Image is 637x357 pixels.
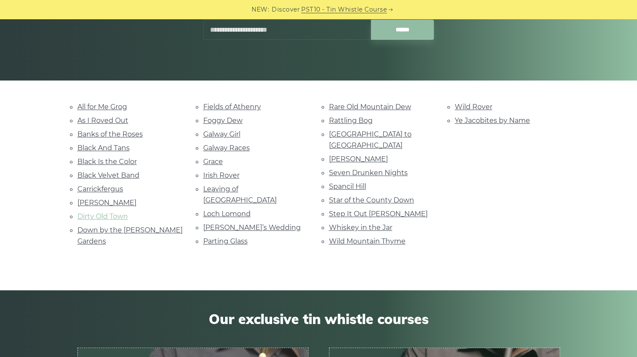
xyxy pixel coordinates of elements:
a: Wild Mountain Thyme [329,237,406,245]
a: Ye Jacobites by Name [455,116,530,125]
a: Irish Rover [203,171,240,179]
a: Star of the County Down [329,196,414,204]
a: PST10 - Tin Whistle Course [301,5,387,15]
a: Grace [203,158,223,166]
a: [PERSON_NAME] [329,155,388,163]
a: Loch Lomond [203,210,251,218]
a: Step It Out [PERSON_NAME] [329,210,428,218]
a: Spancil Hill [329,182,366,190]
a: Wild Rover [455,103,492,111]
a: Dirty Old Town [77,212,128,220]
a: Parting Glass [203,237,248,245]
a: Galway Races [203,144,250,152]
span: Our exclusive tin whistle courses [77,311,560,327]
a: Foggy Dew [203,116,243,125]
a: Seven Drunken Nights [329,169,408,177]
a: All for Me Grog [77,103,127,111]
a: Fields of Athenry [203,103,261,111]
a: Leaving of [GEOGRAPHIC_DATA] [203,185,277,204]
span: Discover [272,5,300,15]
a: Carrickfergus [77,185,123,193]
a: Black Is the Color [77,158,137,166]
a: Rattling Bog [329,116,373,125]
a: Rare Old Mountain Dew [329,103,411,111]
a: Banks of the Roses [77,130,143,138]
a: [PERSON_NAME] [77,199,136,207]
a: Black And Tans [77,144,130,152]
a: [GEOGRAPHIC_DATA] to [GEOGRAPHIC_DATA] [329,130,412,149]
a: Whiskey in the Jar [329,223,392,232]
span: NEW: [252,5,269,15]
a: [PERSON_NAME]’s Wedding [203,223,301,232]
a: Galway Girl [203,130,240,138]
a: Down by the [PERSON_NAME] Gardens [77,226,183,245]
a: Black Velvet Band [77,171,139,179]
a: As I Roved Out [77,116,128,125]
